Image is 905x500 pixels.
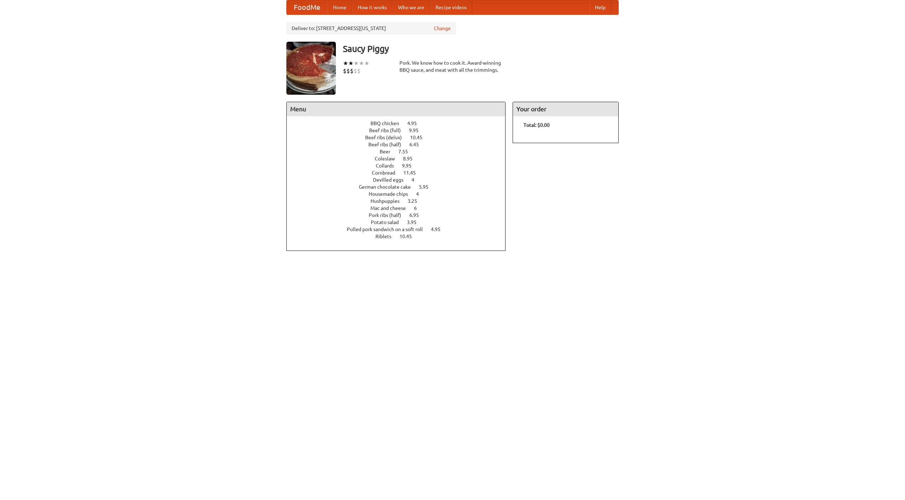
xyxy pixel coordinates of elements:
span: German chocolate cake [359,184,418,190]
span: Beer [380,149,397,154]
span: 4 [416,191,426,197]
a: FoodMe [287,0,327,14]
span: Housemade chips [369,191,415,197]
span: Pulled pork sandwich on a soft roll [347,227,430,232]
li: ★ [359,59,364,67]
a: Collards 9.95 [376,163,425,169]
li: $ [350,67,354,75]
span: Beef ribs (half) [368,142,408,147]
span: 11.45 [403,170,423,176]
span: Hushpuppies [370,198,407,204]
a: How it works [352,0,392,14]
li: $ [343,67,346,75]
a: Pulled pork sandwich on a soft roll 4.95 [347,227,454,232]
a: Beer 7.55 [380,149,421,154]
span: Potato salad [371,219,406,225]
a: Coleslaw 8.95 [375,156,426,161]
a: Beef ribs (half) 6.45 [368,142,432,147]
span: 7.55 [398,149,415,154]
span: 3.95 [407,219,424,225]
span: Coleslaw [375,156,402,161]
a: Housemade chips 4 [369,191,432,197]
span: 9.95 [402,163,419,169]
span: Collards [376,163,401,169]
a: Pork ribs (half) 6.95 [369,212,432,218]
a: Potato salad 3.95 [371,219,430,225]
span: 4.95 [431,227,448,232]
a: Riblets 10.45 [375,234,425,239]
a: Home [327,0,352,14]
span: Beef ribs (delux) [365,135,409,140]
div: Pork. We know how to cook it. Award-winning BBQ sauce, and meat with all the trimmings. [399,59,506,73]
span: BBQ chicken [370,120,406,126]
div: Deliver to: [STREET_ADDRESS][US_STATE] [286,22,456,35]
a: Help [589,0,611,14]
a: Beef ribs (full) 9.95 [369,128,432,133]
a: Mac and cheese 6 [370,205,430,211]
span: 10.45 [399,234,419,239]
li: $ [354,67,357,75]
a: Hushpuppies 3.25 [370,198,430,204]
span: 8.95 [403,156,420,161]
a: Cornbread 11.45 [372,170,429,176]
span: 3.25 [408,198,424,204]
span: 6 [414,205,424,211]
span: 4 [411,177,421,183]
li: ★ [348,59,354,67]
span: 9.95 [409,128,426,133]
span: Riblets [375,234,398,239]
span: 6.95 [409,212,426,218]
b: Total: $0.00 [524,122,550,128]
a: Devilled eggs 4 [373,177,427,183]
h3: Saucy Piggy [343,42,619,56]
img: angular.jpg [286,42,336,95]
a: Recipe videos [430,0,472,14]
span: 5.95 [419,184,436,190]
a: Beef ribs (delux) 10.45 [365,135,436,140]
span: Devilled eggs [373,177,410,183]
span: 6.45 [409,142,426,147]
span: 4.95 [407,120,424,126]
h4: Your order [513,102,618,116]
a: Who we are [392,0,430,14]
li: $ [346,67,350,75]
a: German chocolate cake 5.95 [359,184,442,190]
a: Change [434,25,451,32]
li: ★ [364,59,369,67]
li: $ [357,67,361,75]
span: Beef ribs (full) [369,128,408,133]
li: ★ [343,59,348,67]
h4: Menu [287,102,505,116]
span: Mac and cheese [370,205,413,211]
span: Pork ribs (half) [369,212,408,218]
a: BBQ chicken 4.95 [370,120,430,126]
span: Cornbread [372,170,402,176]
li: ★ [354,59,359,67]
span: 10.45 [410,135,430,140]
